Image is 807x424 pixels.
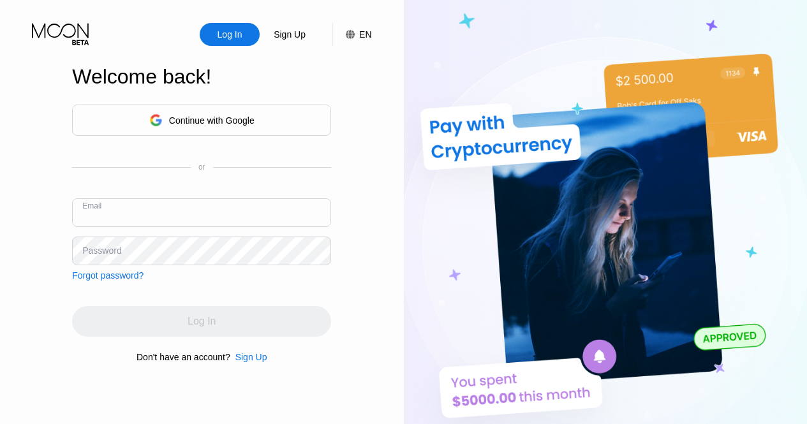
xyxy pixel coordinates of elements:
[359,29,371,40] div: EN
[235,352,267,362] div: Sign Up
[72,270,144,281] div: Forgot password?
[332,23,371,46] div: EN
[137,352,230,362] div: Don't have an account?
[200,23,260,46] div: Log In
[72,65,331,89] div: Welcome back!
[169,115,255,126] div: Continue with Google
[230,352,267,362] div: Sign Up
[82,201,101,210] div: Email
[260,23,320,46] div: Sign Up
[72,105,331,136] div: Continue with Google
[272,28,307,41] div: Sign Up
[216,28,244,41] div: Log In
[82,245,121,256] div: Password
[198,163,205,172] div: or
